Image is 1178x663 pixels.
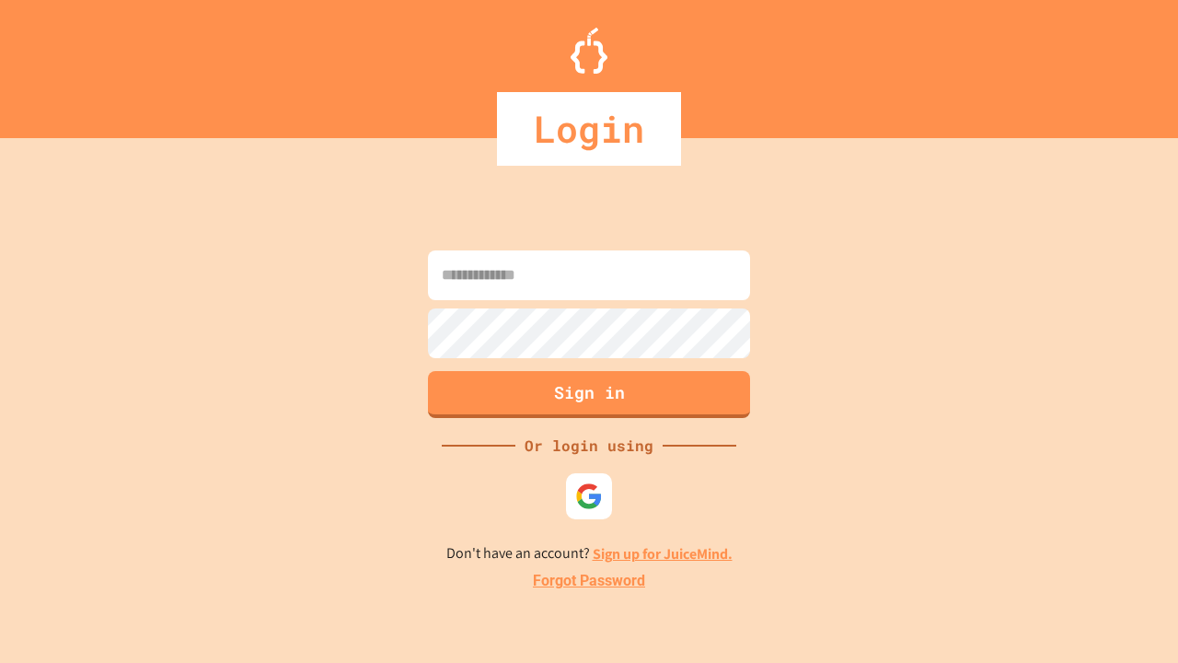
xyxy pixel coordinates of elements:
[428,371,750,418] button: Sign in
[497,92,681,166] div: Login
[571,28,607,74] img: Logo.svg
[515,435,663,457] div: Or login using
[446,542,733,565] p: Don't have an account?
[593,544,733,564] a: Sign up for JuiceMind.
[575,483,603,510] img: google-icon.svg
[533,570,645,592] a: Forgot Password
